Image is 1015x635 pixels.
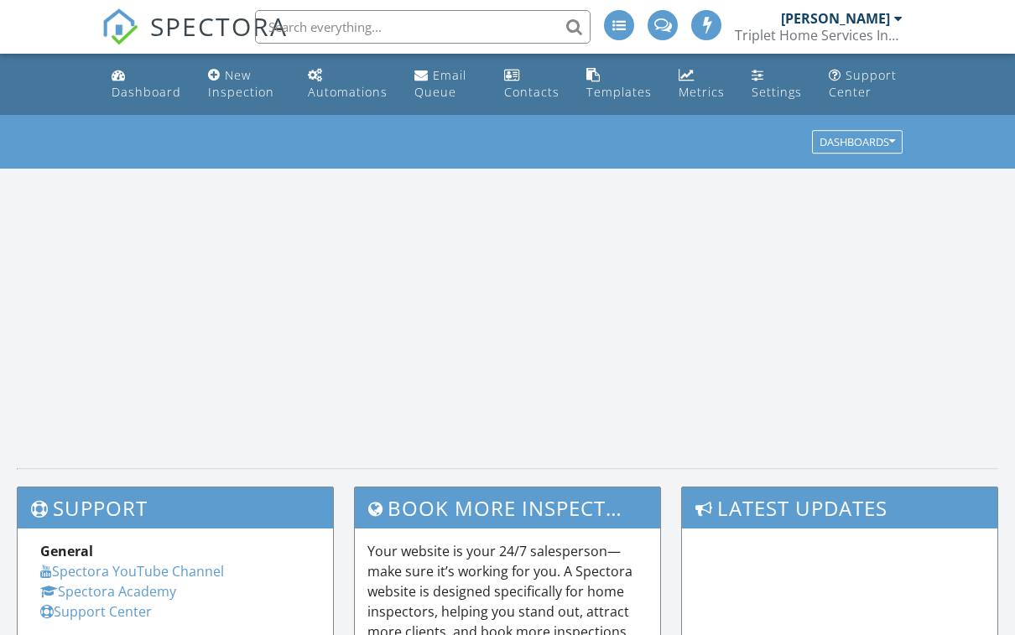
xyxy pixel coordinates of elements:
a: Metrics [672,60,731,108]
img: The Best Home Inspection Software - Spectora [101,8,138,45]
a: Support Center [822,60,910,108]
div: New Inspection [208,67,274,100]
a: Dashboard [105,60,188,108]
a: Support Center [40,602,152,621]
h3: Latest Updates [682,487,997,528]
div: [PERSON_NAME] [781,10,890,27]
strong: General [40,542,93,560]
div: Metrics [679,84,725,100]
div: Automations [308,84,388,100]
a: New Inspection [201,60,288,108]
div: Dashboards [820,137,895,148]
a: Automations (Advanced) [301,60,394,108]
div: Templates [586,84,652,100]
h3: Support [18,487,333,528]
button: Dashboards [812,131,903,154]
a: Templates [580,60,658,108]
div: Triplet Home Services Inc., dba Gold Shield Pro Services [735,27,903,44]
input: Search everything... [255,10,591,44]
div: Settings [752,84,802,100]
div: Support Center [829,67,897,100]
span: SPECTORA [150,8,288,44]
a: Spectora Academy [40,582,176,601]
h3: Book More Inspections [355,487,660,528]
a: Email Queue [408,60,484,108]
div: Dashboard [112,84,181,100]
a: SPECTORA [101,23,288,58]
a: Spectora YouTube Channel [40,562,224,580]
div: Email Queue [414,67,466,100]
a: Contacts [497,60,566,108]
div: Contacts [504,84,560,100]
a: Settings [745,60,809,108]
